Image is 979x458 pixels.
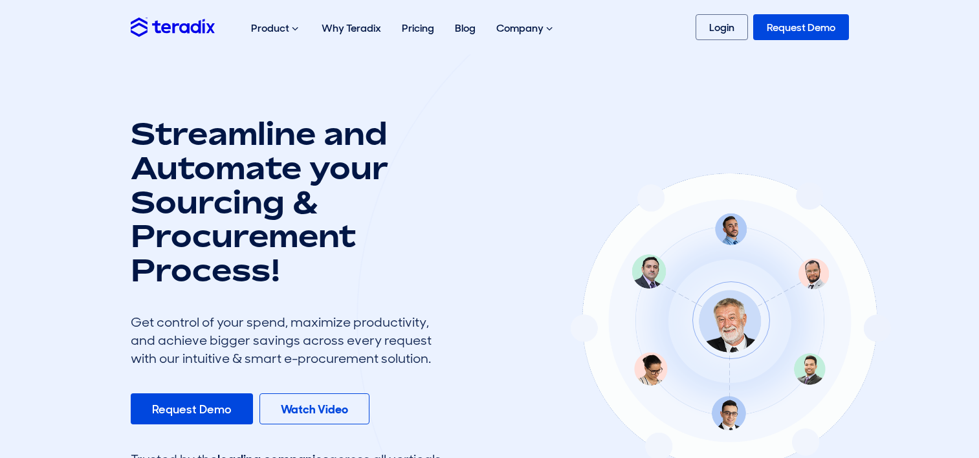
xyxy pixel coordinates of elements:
div: Product [241,8,311,49]
img: Teradix logo [131,17,215,36]
div: Get control of your spend, maximize productivity, and achieve bigger savings across every request... [131,313,441,367]
a: Why Teradix [311,8,391,49]
a: Request Demo [131,393,253,424]
a: Request Demo [753,14,849,40]
div: Company [486,8,566,49]
a: Login [696,14,748,40]
a: Blog [445,8,486,49]
b: Watch Video [281,402,348,417]
h1: Streamline and Automate your Sourcing & Procurement Process! [131,116,441,287]
a: Watch Video [259,393,369,424]
a: Pricing [391,8,445,49]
